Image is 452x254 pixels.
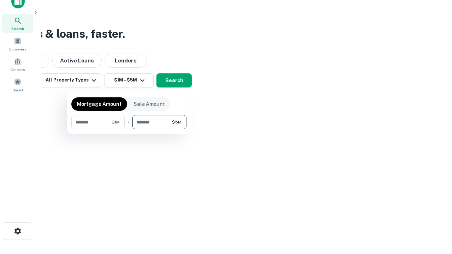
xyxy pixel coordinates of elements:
[112,119,120,125] span: $1M
[417,198,452,231] iframe: Chat Widget
[133,100,165,108] p: Sale Amount
[127,115,130,129] div: -
[172,119,182,125] span: $5M
[77,100,121,108] p: Mortgage Amount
